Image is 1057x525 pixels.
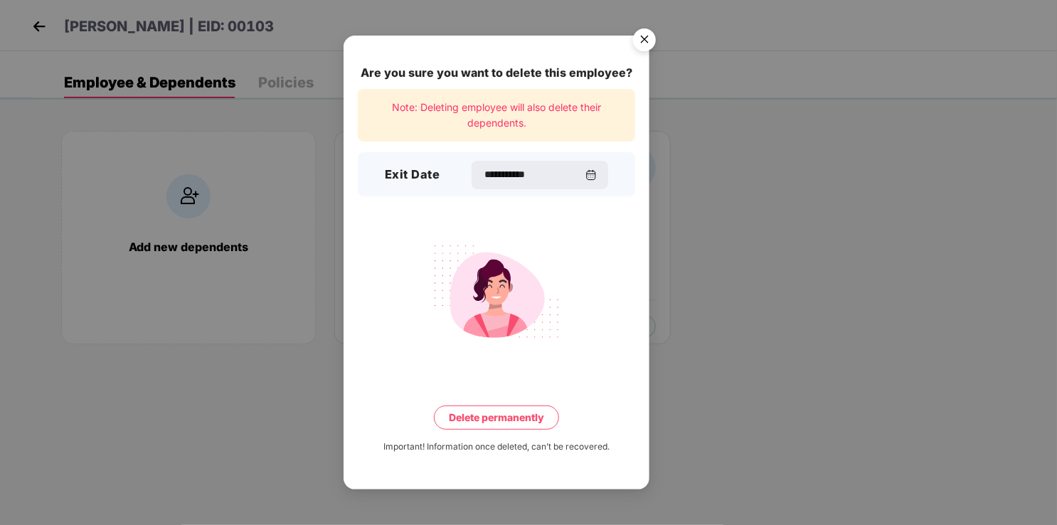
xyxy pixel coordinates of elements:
[358,89,635,142] div: Note: Deleting employee will also delete their dependents.
[625,22,663,60] button: Close
[385,166,440,184] h3: Exit Date
[625,22,664,62] img: svg+xml;base64,PHN2ZyB4bWxucz0iaHR0cDovL3d3dy53My5vcmcvMjAwMC9zdmciIHdpZHRoPSI1NiIgaGVpZ2h0PSI1Ni...
[585,169,597,181] img: svg+xml;base64,PHN2ZyBpZD0iQ2FsZW5kYXItMzJ4MzIiIHhtbG5zPSJodHRwOi8vd3d3LnczLm9yZy8yMDAwL3N2ZyIgd2...
[434,405,559,430] button: Delete permanently
[358,64,635,82] div: Are you sure you want to delete this employee?
[383,440,610,454] div: Important! Information once deleted, can’t be recovered.
[417,236,576,347] img: svg+xml;base64,PHN2ZyB4bWxucz0iaHR0cDovL3d3dy53My5vcmcvMjAwMC9zdmciIHdpZHRoPSIyMjQiIGhlaWdodD0iMT...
